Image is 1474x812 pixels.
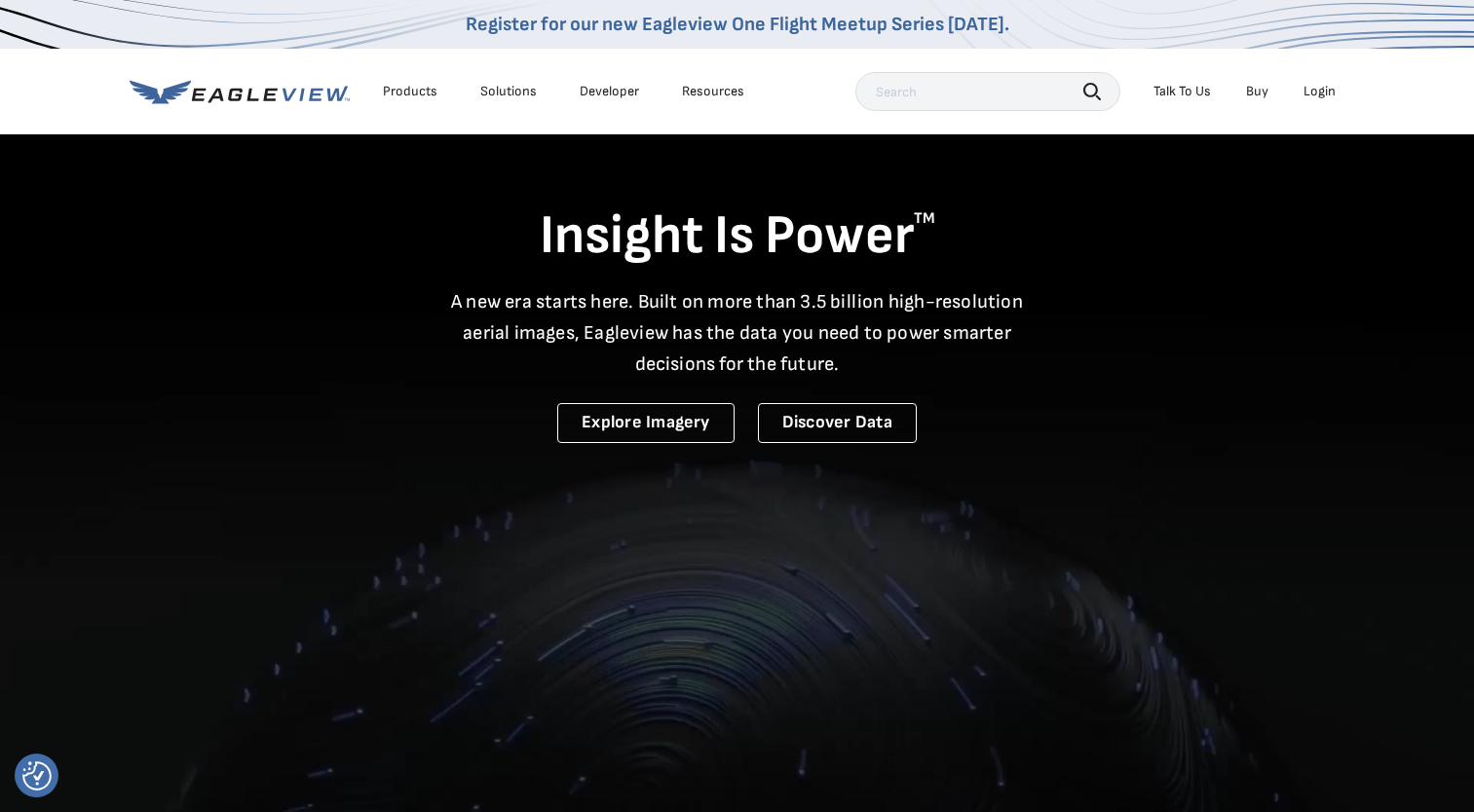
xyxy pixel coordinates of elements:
[855,72,1120,111] input: Search
[914,209,935,228] sup: TM
[1153,83,1211,100] div: Talk To Us
[466,13,1009,36] a: Register for our new Eagleview One Flight Meetup Series [DATE].
[22,761,52,791] button: Consent Preferences
[22,761,52,791] img: Revisit consent button
[439,286,1036,380] p: A new era starts here. Built on more than 3.5 billion high-resolution aerial images, Eagleview ha...
[1304,83,1336,100] div: Login
[130,203,1345,271] h1: Insight Is Power
[480,83,537,100] div: Solutions
[1246,83,1268,100] a: Buy
[682,83,744,100] div: Resources
[557,403,735,443] a: Explore Imagery
[580,83,639,100] a: Developer
[383,83,437,100] div: Products
[758,403,917,443] a: Discover Data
